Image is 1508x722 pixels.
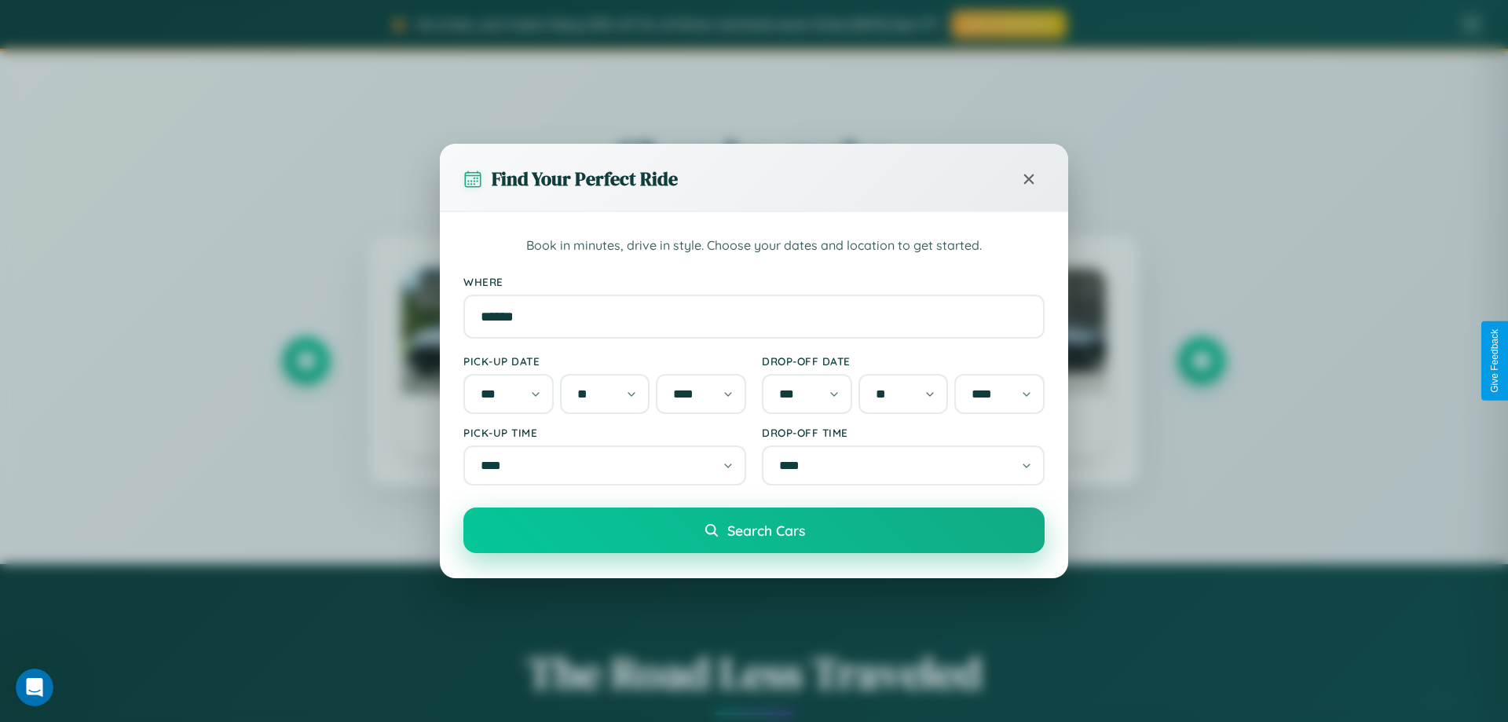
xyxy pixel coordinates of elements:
[727,522,805,539] span: Search Cars
[492,166,678,192] h3: Find Your Perfect Ride
[463,236,1045,256] p: Book in minutes, drive in style. Choose your dates and location to get started.
[463,275,1045,288] label: Where
[463,426,746,439] label: Pick-up Time
[463,354,746,368] label: Pick-up Date
[463,508,1045,553] button: Search Cars
[762,354,1045,368] label: Drop-off Date
[762,426,1045,439] label: Drop-off Time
